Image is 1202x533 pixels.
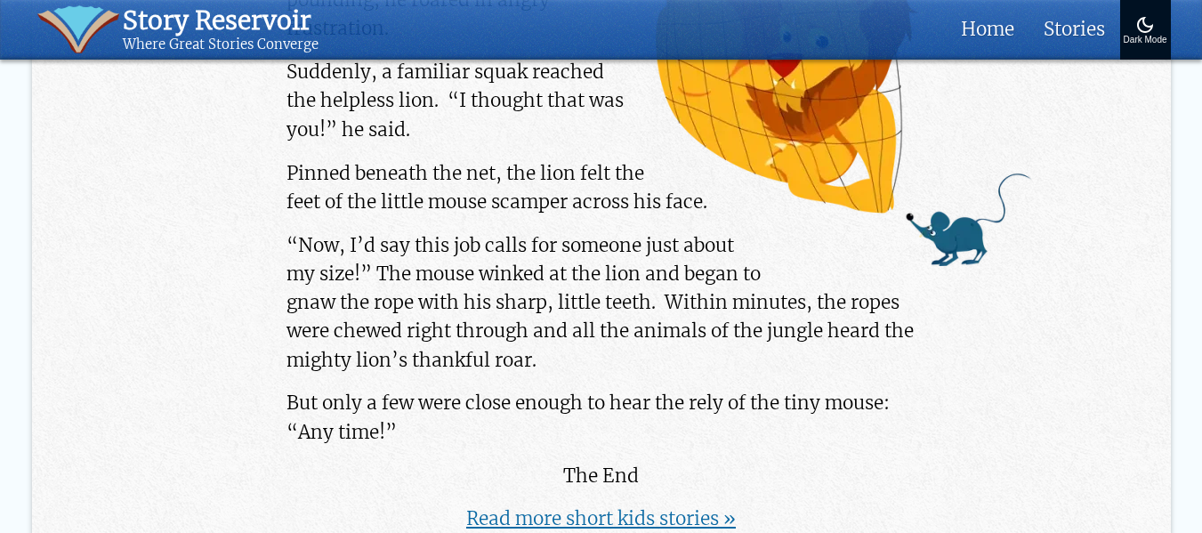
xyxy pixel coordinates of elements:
p: Suddenly, a familiar squak reached the helpless lion. “I thought that was you!” he said. [286,58,916,144]
img: Turn On Dark Mode [1134,14,1156,36]
div: Story Reservoir [123,5,319,36]
div: Where Great Stories Converge [123,36,319,53]
div: Dark Mode [1124,36,1167,45]
p: But only a few were close enough to hear the rely of the tiny mouse: “Any time!” [286,389,916,446]
p: “Now, I’d say this job calls for someone just about my size!” The mouse winked at the lion and be... [286,231,916,375]
img: icon of book with waver spilling out. [37,5,120,53]
a: Read more short kids stories » [466,506,736,530]
p: Pinned beneath the net, the lion felt the feet of the little mouse scamper across his face. [286,159,916,216]
p: The End [286,462,916,490]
